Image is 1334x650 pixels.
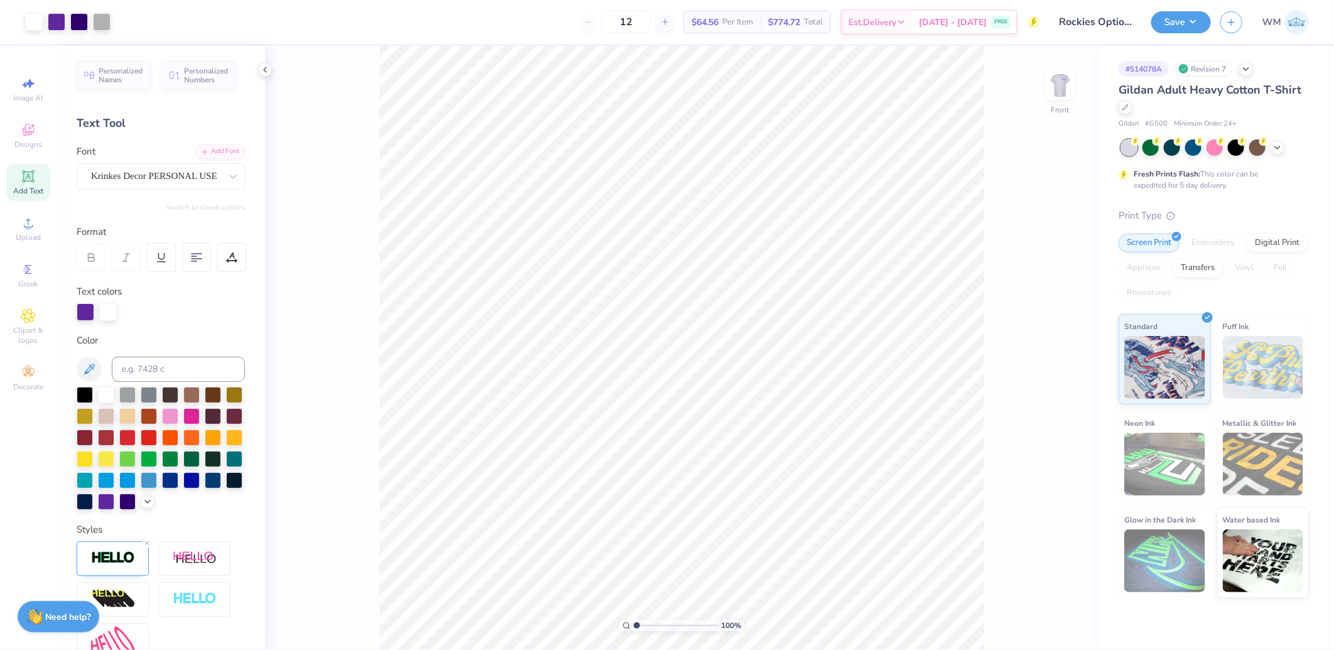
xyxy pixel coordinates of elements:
img: Stroke [91,551,135,565]
img: Water based Ink [1223,529,1304,592]
span: Gildan Adult Heavy Cotton T-Shirt [1119,82,1301,97]
strong: Fresh Prints Flash: [1134,169,1200,179]
span: # G500 [1145,119,1168,129]
span: Add Text [13,186,43,196]
div: Embroidery [1183,234,1243,252]
div: # 514078A [1119,61,1169,77]
strong: Need help? [46,611,91,623]
span: Metallic & Glitter Ink [1223,416,1297,430]
img: Standard [1124,336,1205,399]
div: Vinyl [1227,259,1262,278]
img: 3d Illusion [91,589,135,609]
label: Font [77,144,95,159]
img: Neon Ink [1124,433,1205,496]
span: Minimum Order: 24 + [1174,119,1237,129]
span: Per Item [722,16,753,29]
span: 100 % [722,620,742,631]
span: FREE [994,18,1007,26]
div: This color can be expedited for 5 day delivery. [1134,168,1288,191]
button: Switch to Greek Letters [166,202,245,212]
div: Transfers [1173,259,1223,278]
input: Untitled Design [1049,9,1142,35]
div: Foil [1266,259,1295,278]
span: Neon Ink [1124,416,1155,430]
div: Format [77,225,246,239]
img: Glow in the Dark Ink [1124,529,1205,592]
span: Image AI [14,93,43,103]
span: [DATE] - [DATE] [919,16,987,29]
img: Wilfredo Manabat [1284,10,1309,35]
span: WM [1262,15,1281,30]
span: Decorate [13,382,43,392]
span: Greek [19,279,38,289]
div: Digital Print [1247,234,1308,252]
img: Puff Ink [1223,336,1304,399]
img: Front [1048,73,1073,98]
div: Front [1051,104,1070,116]
span: Total [804,16,823,29]
input: – – [602,11,651,33]
span: Est. Delivery [849,16,896,29]
span: $774.72 [768,16,800,29]
span: Water based Ink [1223,513,1281,526]
span: Puff Ink [1223,320,1249,333]
img: Metallic & Glitter Ink [1223,433,1304,496]
div: Styles [77,523,245,537]
img: Shadow [173,551,217,566]
input: e.g. 7428 c [112,357,245,382]
a: WM [1262,10,1309,35]
div: Rhinestones [1119,284,1179,303]
div: Screen Print [1119,234,1179,252]
span: Standard [1124,320,1158,333]
span: Gildan [1119,119,1139,129]
div: Applique [1119,259,1169,278]
div: Revision 7 [1175,61,1233,77]
div: Color [77,333,245,348]
span: $64.56 [691,16,719,29]
span: Upload [16,232,41,242]
span: Personalized Numbers [184,67,229,84]
span: Glow in the Dark Ink [1124,513,1196,526]
span: Clipart & logos [6,325,50,345]
span: Personalized Names [99,67,143,84]
label: Text colors [77,284,122,299]
div: Text Tool [77,115,245,132]
div: Print Type [1119,209,1309,223]
button: Save [1151,11,1211,33]
div: Add Font [195,144,245,159]
span: Designs [14,139,42,149]
img: Negative Space [173,592,217,607]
